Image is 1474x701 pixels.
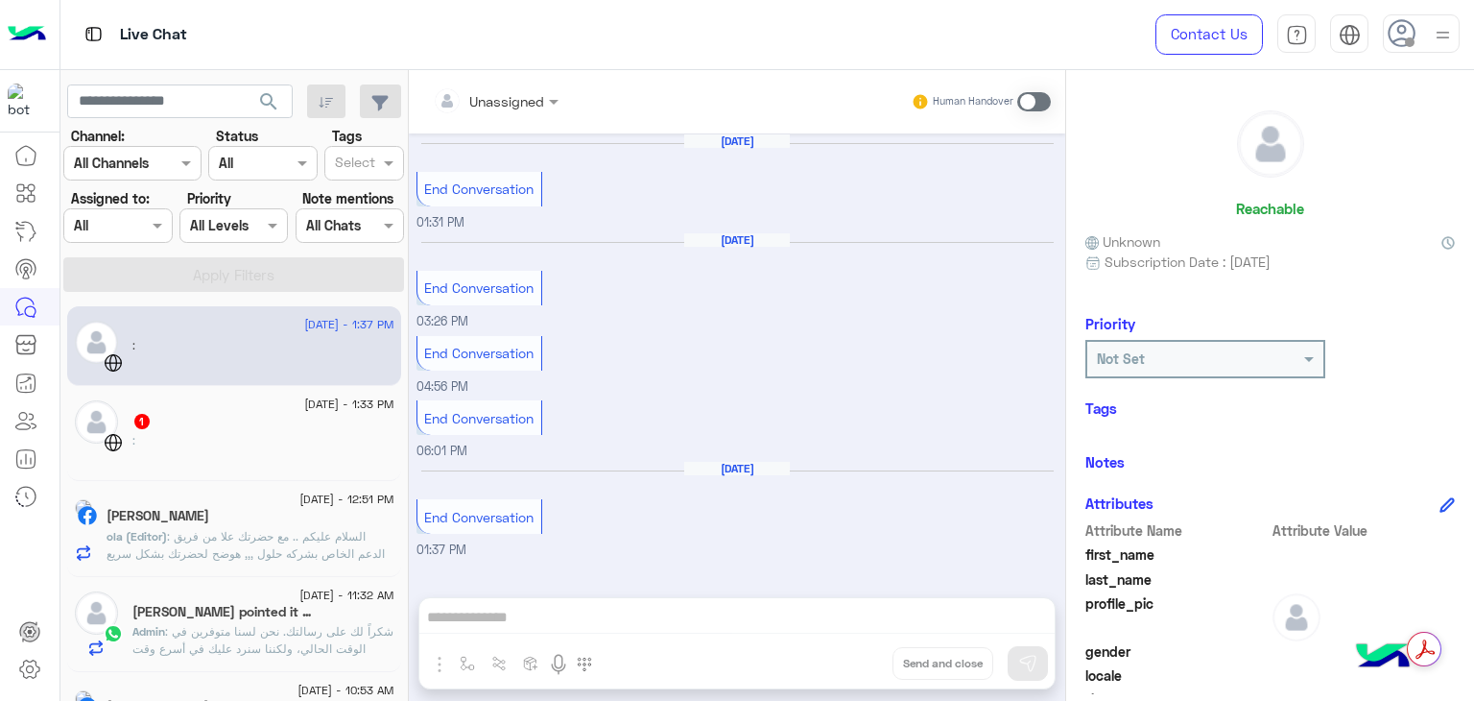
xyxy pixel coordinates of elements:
[1277,14,1316,55] a: tab
[416,215,464,230] span: 01:31 PM
[424,345,534,361] span: End Conversation
[1272,641,1456,662] span: null
[1238,111,1303,177] img: defaultAdmin.png
[134,414,150,429] span: 1
[8,84,42,118] img: 114004088273201
[1085,231,1160,252] span: Unknown
[1155,14,1263,55] a: Contact Us
[107,508,209,524] h5: Nader El Ahlawy
[304,316,393,333] span: [DATE] - 1:37 PM
[107,529,393,682] span: السلام عليكم .. مع حضرتك علا من فريق الدعم الخاص بشركه حلول ,,, هوضح لحضرتك بشكل سريع بالنسبه لحل...
[8,14,46,55] img: Logo
[132,338,135,352] span: :
[1105,252,1271,272] span: Subscription Date : [DATE]
[1085,520,1269,541] span: Attribute Name
[416,379,468,394] span: 04:56 PM
[63,257,404,292] button: Apply Filters
[424,410,534,426] span: End Conversation
[1085,315,1135,332] h6: Priority
[684,134,790,148] h6: [DATE]
[75,592,118,635] img: defaultAdmin.png
[107,529,167,544] span: ola (Editor)
[1085,544,1269,565] span: first_name
[132,624,165,639] span: Admin
[299,587,393,604] span: [DATE] - 11:32 AM
[1085,593,1269,638] span: profile_pic
[120,22,187,48] p: Live Chat
[1085,569,1269,590] span: last_name
[684,462,790,475] h6: [DATE]
[416,543,466,557] span: 01:37 PM
[1085,453,1125,471] h6: Notes
[332,126,362,146] label: Tags
[1272,520,1456,541] span: Attribute Value
[75,321,118,364] img: defaultAdmin.png
[1085,665,1269,686] span: locale
[424,181,534,197] span: End Conversation
[933,94,1013,109] small: Human Handover
[104,624,123,643] img: WhatsApp
[1085,399,1455,417] h6: Tags
[1085,495,1153,512] h6: Attributes
[82,22,106,46] img: tab
[684,233,790,247] h6: [DATE]
[1431,23,1455,47] img: profile
[78,506,97,525] img: Facebook
[297,682,393,699] span: [DATE] - 10:53 AM
[424,279,534,296] span: End Conversation
[71,126,125,146] label: Channel:
[416,314,468,328] span: 03:26 PM
[332,152,375,177] div: Select
[246,85,293,126] button: search
[304,396,393,413] span: [DATE] - 1:33 PM
[104,353,123,373] img: WebChat
[1349,624,1416,691] img: hulul-logo.png
[1339,24,1361,46] img: tab
[424,509,534,525] span: End Conversation
[216,126,258,146] label: Status
[132,604,316,620] h5: Admin Amir pointed it out
[104,433,123,452] img: WebChat
[257,90,280,113] span: search
[1286,24,1308,46] img: tab
[75,400,118,444] img: defaultAdmin.png
[132,433,135,447] span: :
[1236,200,1304,217] h6: Reachable
[302,188,393,208] label: Note mentions
[1272,593,1320,641] img: defaultAdmin.png
[71,188,150,208] label: Assigned to:
[132,624,393,673] span: ‏شكراً لك على رسالتك. نحن لسنا متوفرين في الوقت الحالي، ولكننا سنرد عليك في أسرع وقت ممكن.
[892,647,993,680] button: Send and close
[299,491,393,508] span: [DATE] - 12:51 PM
[75,499,92,517] img: picture
[1272,665,1456,686] span: null
[1085,641,1269,662] span: gender
[416,444,467,458] span: 06:01 PM
[187,188,231,208] label: Priority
